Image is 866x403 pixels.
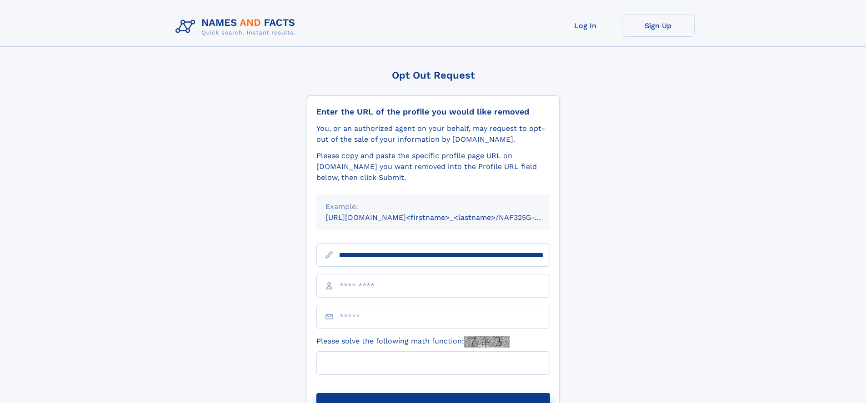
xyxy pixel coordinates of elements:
[316,150,550,183] div: Please copy and paste the specific profile page URL on [DOMAIN_NAME] you want removed into the Pr...
[316,107,550,117] div: Enter the URL of the profile you would like removed
[172,15,303,39] img: Logo Names and Facts
[622,15,695,37] a: Sign Up
[325,201,541,212] div: Example:
[316,336,510,348] label: Please solve the following math function:
[549,15,622,37] a: Log In
[316,123,550,145] div: You, or an authorized agent on your behalf, may request to opt-out of the sale of your informatio...
[307,70,560,81] div: Opt Out Request
[325,213,567,222] small: [URL][DOMAIN_NAME]<firstname>_<lastname>/NAF325G-xxxxxxxx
